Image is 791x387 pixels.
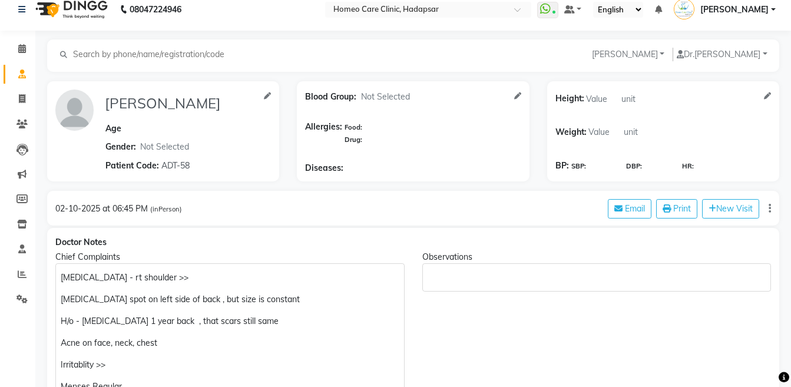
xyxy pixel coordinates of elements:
input: Name [103,90,259,117]
div: Observations [422,251,772,263]
button: New Visit [702,199,759,219]
span: Email [625,203,645,214]
p: [MEDICAL_DATA] - rt shoulder >> [61,272,399,284]
input: unit [620,90,655,108]
span: Diseases: [305,162,343,174]
button: Dr.[PERSON_NAME] [673,48,771,61]
div: Doctor Notes [55,236,771,249]
span: Age [105,123,121,134]
input: Value [587,123,622,141]
p: Irritablity >> [61,359,399,371]
span: Drug: [345,135,362,144]
button: Print [656,199,697,219]
input: unit [622,123,657,141]
p: Acne on face, neck, chest [61,337,399,349]
span: Print [673,203,691,214]
input: Patient Code [160,156,260,174]
div: Chief Complaints [55,251,405,263]
button: [PERSON_NAME] [588,48,668,61]
span: [PERSON_NAME] [700,4,769,16]
span: Patient Code: [105,160,159,172]
button: Email [608,199,651,219]
span: Food: [345,123,362,131]
span: at 06:45 PM [102,203,148,214]
span: Allergies: [305,121,342,145]
input: Search by phone/name/registration/code [72,48,234,61]
span: Height: [555,90,584,108]
span: SBP: [571,161,586,171]
p: [MEDICAL_DATA] spot on left side of back , but size is constant [61,293,399,306]
span: 02-10-2025 [55,203,100,214]
span: Gender: [105,141,136,153]
img: profile [55,90,94,131]
span: (inPerson) [150,205,182,213]
span: Dr. [677,49,694,59]
input: Value [584,90,620,108]
span: HR: [682,161,694,171]
span: Weight: [555,123,587,141]
span: DBP: [626,161,642,171]
span: Blood Group: [305,91,356,103]
span: BP: [555,160,569,172]
div: Rich Text Editor, main [422,263,772,292]
p: H/o - [MEDICAL_DATA] 1 year back , that scars still same [61,315,399,328]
